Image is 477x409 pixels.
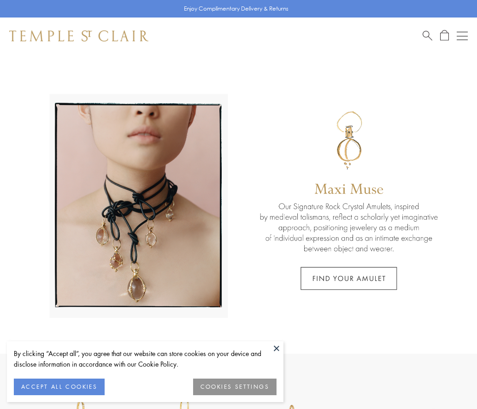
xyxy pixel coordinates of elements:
div: By clicking “Accept all”, you agree that our website can store cookies on your device and disclos... [14,348,277,369]
button: COOKIES SETTINGS [193,379,277,395]
img: Temple St. Clair [9,30,148,41]
button: Open navigation [457,30,468,41]
p: Enjoy Complimentary Delivery & Returns [184,4,289,13]
a: Open Shopping Bag [440,30,449,41]
a: Search [423,30,432,41]
button: ACCEPT ALL COOKIES [14,379,105,395]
